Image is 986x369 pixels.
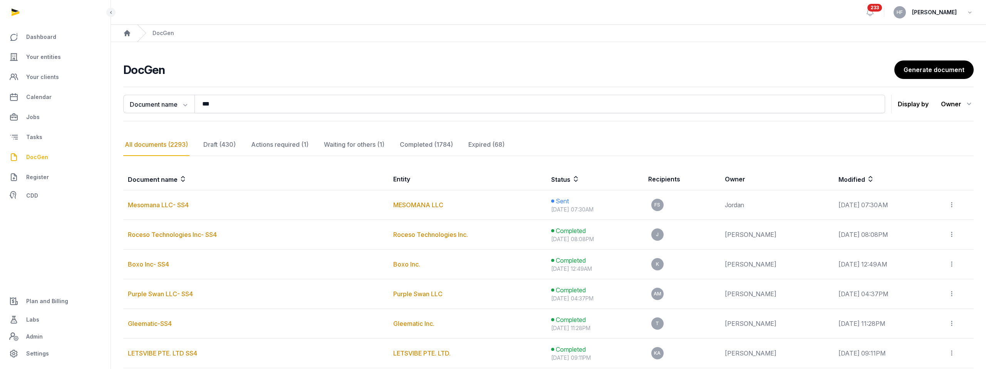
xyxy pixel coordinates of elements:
[720,190,833,220] td: Jordan
[123,134,974,156] nav: Tabs
[551,235,639,243] div: [DATE] 08:08PM
[26,72,59,82] span: Your clients
[720,250,833,279] td: [PERSON_NAME]
[912,8,957,17] span: [PERSON_NAME]
[551,354,639,362] div: [DATE] 09:11PM
[556,256,586,265] span: Completed
[556,196,569,206] span: Sent
[720,309,833,339] td: [PERSON_NAME]
[834,220,944,250] td: [DATE] 08:08PM
[393,201,443,209] a: MESOMANA LLC
[834,190,944,220] td: [DATE] 07:30AM
[894,6,906,18] button: HF
[551,206,639,213] div: [DATE] 07:30AM
[128,349,197,357] a: LETSVIBE PTE. LTD SS4
[656,321,659,326] span: T
[654,203,660,207] span: FS
[556,315,586,324] span: Completed
[26,52,61,62] span: Your entities
[26,173,49,182] span: Register
[6,148,104,166] a: DocGen
[128,260,169,268] a: Boxo Inc- SS4
[26,133,42,142] span: Tasks
[123,63,894,77] h2: DocGen
[834,250,944,279] td: [DATE] 12:49AM
[656,262,659,267] span: K
[6,188,104,203] a: CDD
[128,290,193,298] a: Purple Swan LLC- SS4
[393,260,420,268] a: Boxo Inc.
[26,153,48,162] span: DocGen
[897,10,903,15] span: HF
[834,168,974,190] th: Modified
[123,95,195,113] button: Document name
[654,292,661,296] span: AM
[322,134,386,156] div: Waiting for others (1)
[111,25,986,42] nav: Breadcrumb
[393,231,468,238] a: Roceso Technologies Inc.
[941,98,974,110] div: Owner
[551,295,639,302] div: [DATE] 04:37PM
[26,92,52,102] span: Calendar
[720,220,833,250] td: [PERSON_NAME]
[123,168,389,190] th: Document name
[6,310,104,329] a: Labs
[654,351,661,356] span: KA
[834,309,944,339] td: [DATE] 11:28PM
[894,60,974,79] a: Generate document
[393,320,434,327] a: Gleematic Inc.
[26,332,43,341] span: Admin
[6,344,104,363] a: Settings
[547,168,644,190] th: Status
[393,349,451,357] a: LETSVIBE PTE. LTD.
[389,168,547,190] th: Entity
[6,28,104,46] a: Dashboard
[720,168,833,190] th: Owner
[656,232,659,237] span: J
[26,315,39,324] span: Labs
[26,32,56,42] span: Dashboard
[556,345,586,354] span: Completed
[6,48,104,66] a: Your entities
[467,134,506,156] div: Expired (68)
[6,68,104,86] a: Your clients
[6,128,104,146] a: Tasks
[26,297,68,306] span: Plan and Billing
[644,168,720,190] th: Recipients
[720,279,833,309] td: [PERSON_NAME]
[398,134,454,156] div: Completed (1784)
[6,168,104,186] a: Register
[551,265,639,273] div: [DATE] 12:49AM
[6,88,104,106] a: Calendar
[867,4,882,12] span: 233
[128,231,217,238] a: Roceso Technologies Inc- SS4
[551,324,639,332] div: [DATE] 11:28PM
[26,191,38,200] span: CDD
[556,285,586,295] span: Completed
[6,329,104,344] a: Admin
[26,349,49,358] span: Settings
[128,201,189,209] a: Mesomana LLC- SS4
[6,292,104,310] a: Plan and Billing
[6,108,104,126] a: Jobs
[153,29,174,37] div: DocGen
[898,98,929,110] p: Display by
[250,134,310,156] div: Actions required (1)
[393,290,443,298] a: Purple Swan LLC
[834,279,944,309] td: [DATE] 04:37PM
[202,134,237,156] div: Draft (430)
[834,339,944,368] td: [DATE] 09:11PM
[26,112,40,122] span: Jobs
[123,134,189,156] div: All documents (2293)
[556,226,586,235] span: Completed
[720,339,833,368] td: [PERSON_NAME]
[128,320,172,327] a: Gleematic-SS4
